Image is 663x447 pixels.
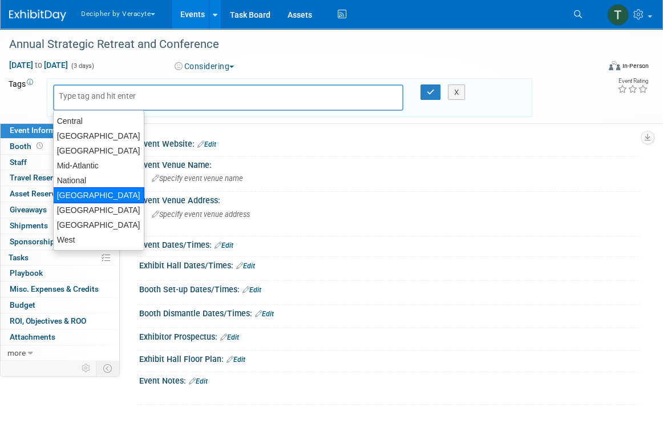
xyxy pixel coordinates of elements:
div: [GEOGRAPHIC_DATA] [54,143,144,158]
div: In-Person [622,62,649,70]
span: Travel Reservations [10,173,79,182]
td: Toggle Event Tabs [96,361,120,376]
div: Event Venue Name: [139,156,640,171]
span: Misc. Expenses & Credits [10,284,99,293]
a: Edit [197,140,216,148]
span: Tasks [9,253,29,262]
a: Shipments [1,218,119,233]
button: X [448,84,466,100]
span: Giveaways [10,205,47,214]
span: Staff [10,158,27,167]
div: Event Format [549,59,649,76]
a: Tasks [1,250,119,265]
button: Considering [171,61,238,72]
div: Booth Dismantle Dates/Times: [139,305,640,320]
a: Edit [215,241,233,249]
div: [GEOGRAPHIC_DATA] [53,187,144,203]
td: Personalize Event Tab Strip [76,361,96,376]
a: Edit [255,310,274,318]
a: Giveaways [1,202,119,218]
a: Playbook [1,265,119,281]
div: Event Website: [139,135,640,150]
div: Annual Strategic Retreat and Conference [5,34,586,55]
div: Exhibitor Prospectus: [139,328,640,343]
img: ExhibitDay [9,10,66,21]
a: Edit [242,286,261,294]
span: Booth [10,142,45,151]
div: Event Venue Address: [139,192,640,206]
span: Budget [10,300,35,309]
span: Shipments [10,221,48,230]
img: Tony Alvarado [607,4,629,26]
span: (3 days) [70,62,94,70]
span: Specify event venue name [152,174,243,183]
div: Event Dates/Times: [139,236,640,251]
img: Format-Inperson.png [609,61,620,70]
a: Travel Reservations [1,170,119,186]
a: Edit [236,262,255,270]
div: Exhibit Hall Dates/Times: [139,257,640,272]
div: Central [54,114,144,128]
a: Edit [220,333,239,341]
a: Event Information [1,123,119,138]
div: [GEOGRAPHIC_DATA] [54,203,144,218]
span: to [33,61,44,70]
a: ROI, Objectives & ROO [1,313,119,329]
span: Playbook [10,268,43,277]
div: Event Notes: [139,372,640,387]
div: Mid-Atlantic [54,158,144,173]
span: Sponsorships [10,237,59,246]
a: more [1,345,119,361]
div: Exhibit Hall Floor Plan: [139,351,640,365]
a: Staff [1,155,119,170]
input: Type tag and hit enter [59,90,150,102]
span: Attachments [10,332,55,341]
a: Attachments [1,329,119,345]
a: Edit [189,377,208,385]
span: Event Information [10,126,74,135]
td: Tags [9,78,37,117]
a: Edit [227,356,245,364]
a: Booth [1,139,119,154]
div: Booth Set-up Dates/Times: [139,281,640,296]
span: Asset Reservations [10,189,78,198]
a: Budget [1,297,119,313]
a: Sponsorships [1,234,119,249]
div: [GEOGRAPHIC_DATA] [54,218,144,232]
div: National [54,173,144,188]
div: [GEOGRAPHIC_DATA] [54,128,144,143]
span: [DATE] [DATE] [9,60,68,70]
span: ROI, Objectives & ROO [10,316,86,325]
span: Booth not reserved yet [34,142,45,150]
span: more [7,348,26,357]
div: Event Rating [617,78,648,84]
a: Misc. Expenses & Credits [1,281,119,297]
div: West [54,232,144,247]
span: Specify event venue address [152,210,250,219]
a: Asset Reservations [1,186,119,202]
